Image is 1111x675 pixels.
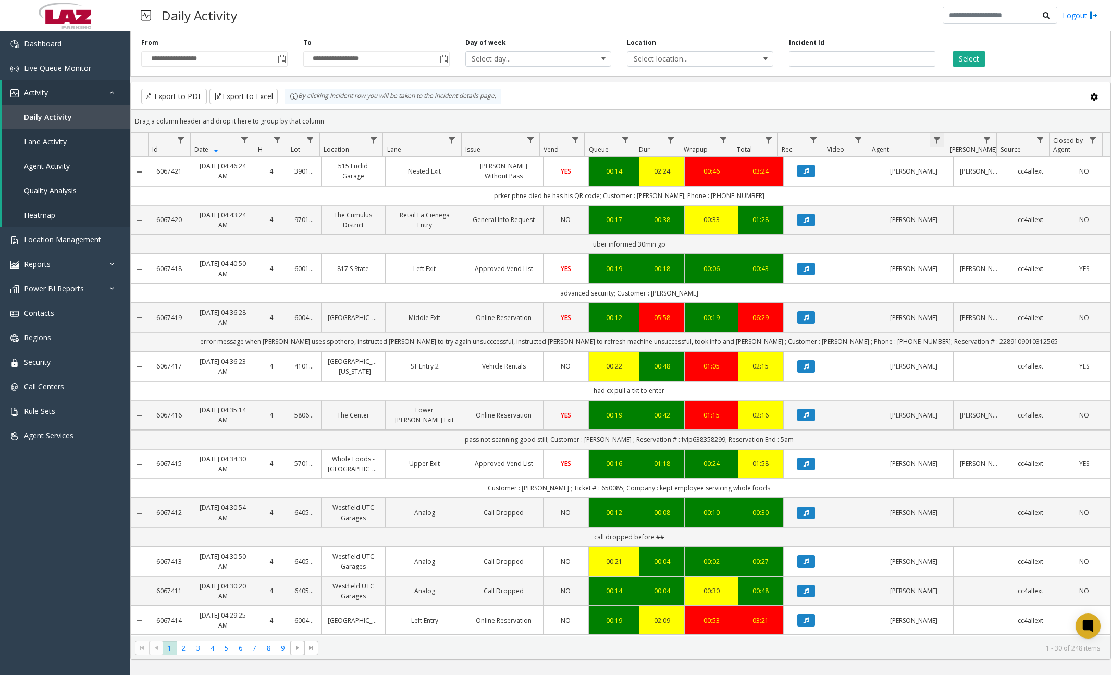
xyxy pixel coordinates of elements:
div: 00:19 [595,264,633,274]
a: NO [550,586,582,596]
a: cc4allext [1010,508,1051,518]
a: YES [1064,459,1104,469]
a: Dur Filter Menu [663,133,677,147]
a: H Filter Menu [270,133,284,147]
a: 4 [262,557,282,567]
a: YES [550,264,582,274]
span: Agent Activity [24,161,70,171]
td: Customer : [PERSON_NAME] ; Ticket # : 650085; Company : kept employee servicing whole foods [148,478,1110,498]
a: Westfield UTC Garages [328,551,379,571]
td: had cx pull a tkt to enter [148,381,1110,400]
span: NO [1079,557,1089,566]
a: 00:46 [691,166,731,176]
a: Collapse Details [131,168,148,176]
div: 01:15 [691,410,731,420]
a: 02:16 [745,410,777,420]
img: 'icon' [10,285,19,293]
a: 00:30 [745,508,777,518]
a: The Cumulus District [328,210,379,230]
a: [GEOGRAPHIC_DATA] [328,313,379,323]
img: 'icon' [10,408,19,416]
a: Total Filter Menu [761,133,775,147]
span: Toggle popup [438,52,449,66]
td: prker phne died he has his QR code; Customer : [PERSON_NAME]; Phone : [PHONE_NUMBER] [148,186,1110,205]
span: Regions [24,333,51,342]
div: 00:30 [691,586,731,596]
a: 00:18 [646,264,678,274]
a: NO [1064,215,1104,225]
a: [DATE] 04:36:28 AM [197,308,249,327]
div: 00:27 [745,557,777,567]
a: [PERSON_NAME] [960,166,997,176]
span: Call Centers [24,382,64,391]
span: YES [1079,264,1089,273]
a: NO [1064,313,1104,323]
a: Online Reservation [471,313,537,323]
a: YES [550,459,582,469]
button: Export to PDF [141,89,207,104]
a: 00:19 [595,410,633,420]
a: 4 [262,313,282,323]
a: NO [550,557,582,567]
a: 600405 [294,313,315,323]
a: Lane Activity [2,129,130,154]
label: Day of week [465,38,506,47]
img: infoIcon.svg [290,92,298,101]
a: 4 [262,361,282,371]
a: 00:38 [646,215,678,225]
span: Live Queue Monitor [24,63,91,73]
a: Collapse Details [131,509,148,518]
div: 00:02 [691,557,731,567]
img: 'icon' [10,310,19,318]
span: YES [561,167,571,176]
a: 4 [262,459,282,469]
span: Lane Activity [24,137,67,146]
span: NO [1079,167,1089,176]
a: Call Dropped [471,586,537,596]
a: 03:24 [745,166,777,176]
a: YES [550,313,582,323]
a: cc4allext [1010,215,1051,225]
a: 02:24 [646,166,678,176]
a: NO [1064,410,1104,420]
img: 'icon' [10,432,19,440]
a: Daily Activity [2,105,130,129]
img: 'icon' [10,261,19,269]
a: Collapse Details [131,265,148,274]
a: Wrapup Filter Menu [717,133,731,147]
span: Select location... [627,52,744,66]
a: 6067413 [154,557,184,567]
div: 00:14 [595,166,633,176]
td: uber informed 30min gp [148,235,1110,254]
a: [DATE] 04:34:30 AM [197,454,249,474]
a: Collapse Details [131,412,148,420]
a: 00:04 [646,557,678,567]
a: Westfield UTC Garages [328,502,379,522]
a: Parker Filter Menu [980,133,994,147]
a: YES [550,166,582,176]
a: 4 [262,410,282,420]
a: 00:48 [646,361,678,371]
span: NO [561,215,571,224]
div: 00:43 [745,264,777,274]
a: cc4allext [1010,557,1051,567]
a: [PERSON_NAME] [960,313,997,323]
a: 05:58 [646,313,678,323]
a: [PERSON_NAME] [881,508,947,518]
img: 'icon' [10,65,19,73]
a: NO [1064,586,1104,596]
a: 01:18 [646,459,678,469]
span: NO [561,557,571,566]
a: YES [550,410,582,420]
a: Rec. Filter Menu [806,133,820,147]
span: YES [1079,362,1089,371]
span: NO [561,362,571,371]
a: [PERSON_NAME] [881,557,947,567]
span: YES [561,459,571,468]
a: Collapse Details [131,216,148,225]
